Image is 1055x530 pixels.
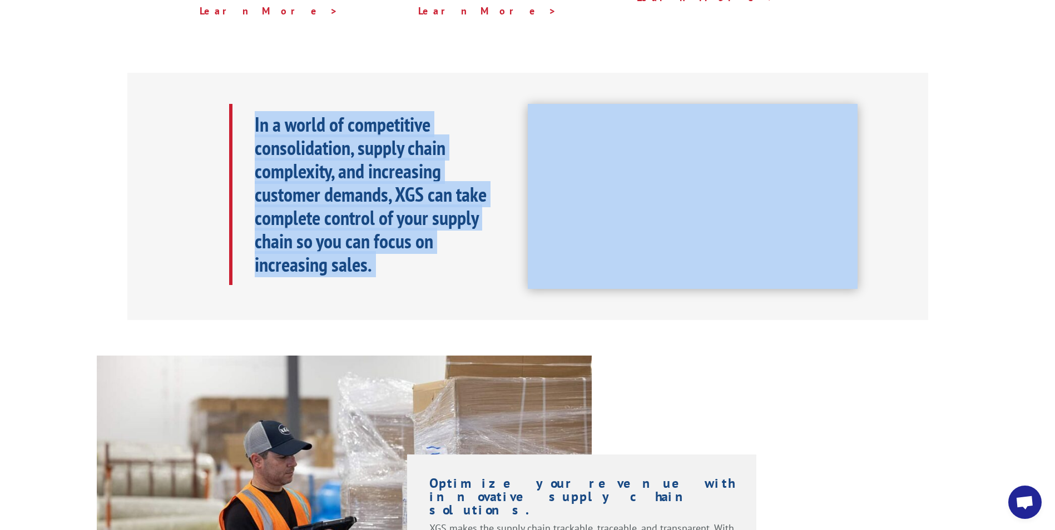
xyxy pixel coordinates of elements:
b: In a world of competitive consolidation, supply chain complexity, and increasing customer demands... [255,111,487,277]
a: Learn More > [200,4,338,17]
div: Open chat [1008,486,1042,519]
h1: Optimize your revenue with innovative supply chain solutions. [429,477,735,522]
a: Learn More > [418,4,557,17]
iframe: XGS Logistics Solutions [528,104,858,289]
